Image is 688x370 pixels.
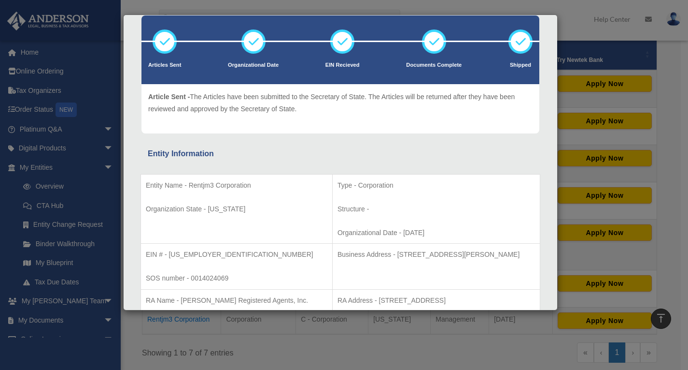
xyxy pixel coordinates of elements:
p: RA Address - [STREET_ADDRESS] [337,295,535,307]
p: Articles Sent [148,60,181,70]
p: EIN # - [US_EMPLOYER_IDENTIFICATION_NUMBER] [146,249,327,261]
p: Type - Corporation [337,179,535,192]
p: Shipped [508,60,533,70]
p: The Articles have been submitted to the Secretary of State. The Articles will be returned after t... [148,91,533,115]
p: Organizational Date - [DATE] [337,227,535,239]
div: Entity Information [148,147,533,161]
p: Structure - [337,203,535,215]
p: Organization State - [US_STATE] [146,203,327,215]
p: SOS number - 0014024069 [146,272,327,284]
p: Business Address - [STREET_ADDRESS][PERSON_NAME] [337,249,535,261]
p: EIN Recieved [325,60,360,70]
p: Entity Name - Rentjm3 Corporation [146,179,327,192]
span: Article Sent - [148,93,190,101]
p: Organizational Date [228,60,279,70]
p: RA Name - [PERSON_NAME] Registered Agents, Inc. [146,295,327,307]
p: Documents Complete [406,60,462,70]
